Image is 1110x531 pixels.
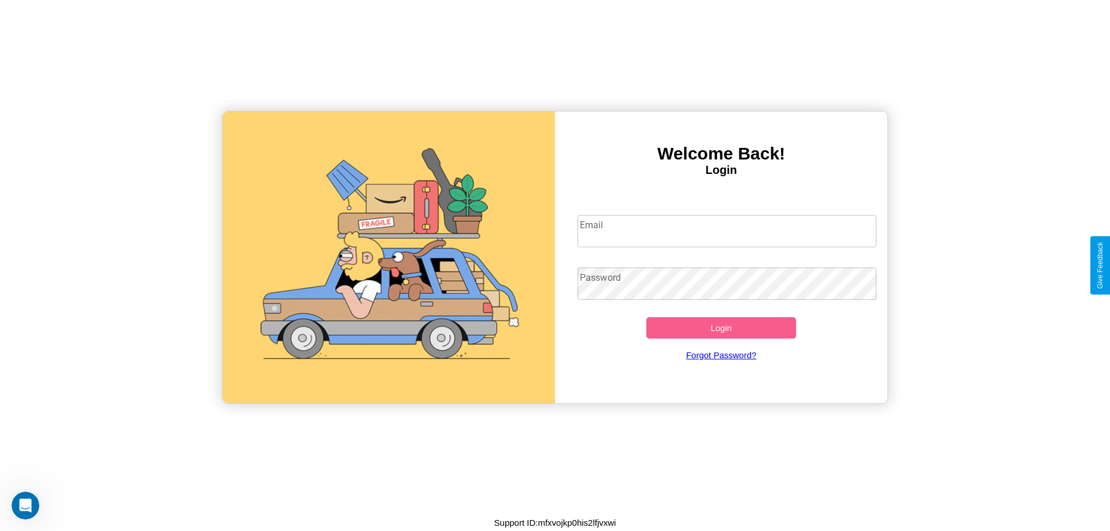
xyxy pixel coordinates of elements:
[1096,242,1104,289] div: Give Feedback
[12,492,39,519] iframe: Intercom live chat
[555,144,887,164] h3: Welcome Back!
[572,339,871,372] a: Forgot Password?
[494,515,616,530] p: Support ID: mfxvojkp0his2lfjvxwi
[555,164,887,177] h4: Login
[646,317,796,339] button: Login
[223,112,555,403] img: gif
